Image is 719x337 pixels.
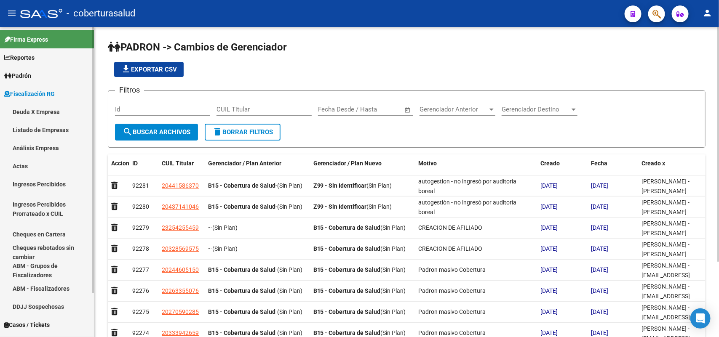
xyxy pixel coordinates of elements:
[132,160,138,167] span: ID
[208,182,275,189] strong: B15 - Cobertura de Salud
[313,203,367,210] strong: Z99 - Sin Identificar
[4,53,35,62] span: Reportes
[208,203,302,210] span: -
[591,203,608,210] span: [DATE]
[208,308,275,315] strong: B15 - Cobertura de Salud
[277,182,302,189] span: (Sin Plan)
[540,245,558,252] span: [DATE]
[381,266,406,273] span: (Sin Plan)
[162,329,199,336] span: 20333942659
[121,64,131,74] mat-icon: file_download
[208,182,302,189] span: -
[208,287,275,294] strong: B15 - Cobertura de Salud
[418,199,516,215] span: autogestión - no ingresó por auditoría boreal
[277,266,302,273] span: (Sin Plan)
[310,154,415,182] datatable-header-cell: Gerenciador / Plan Nuevo
[208,224,238,231] span: -
[537,154,588,182] datatable-header-cell: Creado
[313,182,367,189] strong: Z99 - Sin Identificar
[403,105,413,115] button: Open calendar
[638,154,706,182] datatable-header-cell: Creado x
[123,127,133,137] mat-icon: search
[540,203,558,210] span: [DATE]
[540,160,560,167] span: Creado
[162,224,199,231] span: 23254255459
[277,308,302,315] span: (Sin Plan)
[540,224,558,231] span: [DATE]
[7,8,17,18] mat-icon: menu
[381,224,406,231] span: (Sin Plan)
[205,124,281,141] button: Borrar Filtros
[132,329,149,336] span: 92274
[702,8,712,18] mat-icon: person
[502,106,570,113] span: Gerenciador Destino
[381,245,406,252] span: (Sin Plan)
[588,154,638,182] datatable-header-cell: Fecha
[591,266,608,273] span: [DATE]
[208,266,302,273] span: -
[591,287,608,294] span: [DATE]
[690,308,711,329] div: Open Intercom Messenger
[540,182,558,189] span: [DATE]
[108,154,129,182] datatable-header-cell: Accion
[641,199,690,234] span: [PERSON_NAME] - [PERSON_NAME][EMAIL_ADDRESS][DOMAIN_NAME]
[420,106,488,113] span: Gerenciador Anterior
[132,266,149,273] span: 92277
[208,160,281,167] span: Gerenciador / Plan Anterior
[208,329,275,336] strong: B15 - Cobertura de Salud
[208,266,275,273] strong: B15 - Cobertura de Salud
[212,128,273,136] span: Borrar Filtros
[591,329,608,336] span: [DATE]
[313,308,381,315] strong: B15 - Cobertura de Salud
[418,245,482,252] span: CREACION DE AFILIADO
[313,266,381,273] strong: B15 - Cobertura de Salud
[162,287,199,294] span: 20263355076
[418,160,437,167] span: Motivo
[313,224,381,231] strong: B15 - Cobertura de Salud
[418,287,486,294] span: Padron masivo Cobertura
[212,127,222,137] mat-icon: delete
[162,182,199,189] span: 20441586370
[641,220,690,255] span: [PERSON_NAME] - [PERSON_NAME][EMAIL_ADDRESS][DOMAIN_NAME]
[353,106,394,113] input: End date
[367,182,392,189] span: (Sin Plan)
[641,304,690,330] span: [PERSON_NAME] - [EMAIL_ADDRESS][DOMAIN_NAME]
[415,154,537,182] datatable-header-cell: Motivo
[641,241,690,276] span: [PERSON_NAME] - [PERSON_NAME][EMAIL_ADDRESS][DOMAIN_NAME]
[641,178,690,213] span: [PERSON_NAME] - [PERSON_NAME][EMAIL_ADDRESS][DOMAIN_NAME]
[162,160,194,167] span: CUIL Titular
[418,178,516,194] span: autogestion - no ingresó por auditoria boreal
[313,245,381,252] strong: B15 - Cobertura de Salud
[115,124,198,141] button: Buscar Archivos
[313,160,382,167] span: Gerenciador / Plan Nuevo
[132,308,149,315] span: 92275
[208,224,211,231] strong: -
[418,308,486,315] span: Padron masivo Cobertura
[4,89,55,98] span: Fiscalización RG
[132,224,149,231] span: 92279
[540,329,558,336] span: [DATE]
[591,182,608,189] span: [DATE]
[158,154,205,182] datatable-header-cell: CUIL Titular
[121,66,177,73] span: Exportar CSV
[162,245,199,252] span: 20328569575
[208,203,275,210] strong: B15 - Cobertura de Salud
[4,35,48,44] span: Firma Express
[212,224,238,231] span: (Sin Plan)
[641,160,665,167] span: Creado x
[418,266,486,273] span: Padron masivo Cobertura
[641,283,690,309] span: [PERSON_NAME] - [EMAIL_ADDRESS][DOMAIN_NAME]
[162,266,199,273] span: 20244605150
[111,160,129,167] span: Accion
[162,203,199,210] span: 20437141046
[591,224,608,231] span: [DATE]
[540,287,558,294] span: [DATE]
[641,262,690,288] span: [PERSON_NAME] - [EMAIL_ADDRESS][DOMAIN_NAME]
[132,182,149,189] span: 92281
[418,329,486,336] span: Padron masivo Cobertura
[4,71,31,80] span: Padrón
[277,203,302,210] span: (Sin Plan)
[114,62,184,77] button: Exportar CSV
[367,203,392,210] span: (Sin Plan)
[313,287,381,294] strong: B15 - Cobertura de Salud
